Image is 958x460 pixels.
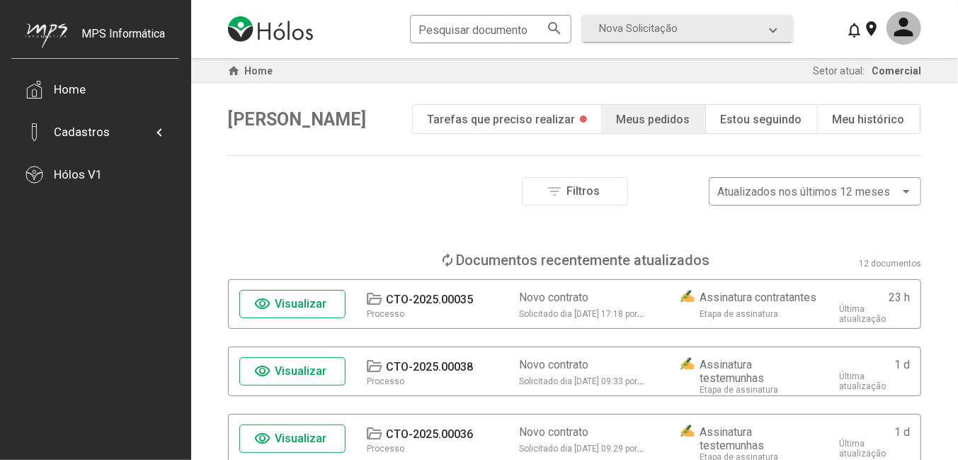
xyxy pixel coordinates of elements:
mat-icon: search [546,19,563,36]
div: Tarefas que preciso realizar [427,113,575,126]
mat-expansion-panel-header: Cadastros [25,111,165,153]
img: logo-holos.png [228,16,313,42]
div: Assinatura contratantes [700,291,816,304]
mat-icon: filter_list [546,183,563,200]
mat-expansion-panel-header: Nova Solicitação [582,15,793,42]
span: Visualizar [275,297,327,310]
mat-icon: folder_open [365,358,382,375]
mat-icon: visibility [255,430,272,447]
mat-icon: home [225,62,242,79]
button: Visualizar [239,357,346,386]
div: Novo contrato [519,291,588,304]
span: Atualizados nos últimos 12 meses [717,185,890,198]
div: Última atualização [839,439,910,459]
div: Meu histórico [832,113,904,126]
div: CTO-2025.00038 [386,360,473,374]
div: 1 d [894,358,910,371]
div: CTO-2025.00035 [386,293,473,306]
div: Assinatura testemunhas [700,425,818,452]
div: Processo [367,376,404,386]
span: Visualizar [275,364,327,378]
span: Comercial [872,65,921,77]
span: Home [244,65,273,77]
div: MPS Informática [81,27,165,62]
div: Última atualização [839,304,910,324]
div: Estou seguindo [720,113,802,126]
button: Visualizar [239,425,346,453]
mat-icon: loop [440,252,457,269]
mat-icon: folder_open [365,291,382,308]
img: mps-image-cropped.png [25,23,67,49]
span: [PERSON_NAME] [228,109,366,130]
button: Filtros [522,177,628,206]
div: Cadastros [54,125,110,139]
span: Nova Solicitação [599,22,678,35]
mat-icon: visibility [255,296,272,313]
div: Novo contrato [519,425,588,439]
div: Novo contrato [519,358,588,371]
div: Hólos V1 [54,167,103,181]
div: 1 d [894,425,910,439]
mat-icon: visibility [255,363,272,380]
div: Assinatura testemunhas [700,358,818,385]
div: Documentos recentemente atualizados [457,252,710,269]
div: 12 documentos [859,259,921,269]
div: Home [54,82,86,96]
div: Meus pedidos [616,113,690,126]
div: 23 h [889,291,910,304]
button: Visualizar [239,290,346,318]
mat-icon: location_on [862,20,879,37]
div: Processo [367,444,404,454]
div: CTO-2025.00036 [386,427,473,441]
div: Etapa de assinatura [700,309,778,319]
span: Filtros [566,184,600,198]
span: Setor atual: [813,65,865,77]
mat-icon: folder_open [365,425,382,442]
div: Última atualização [839,371,910,391]
span: Visualizar [275,432,327,445]
div: Processo [367,309,404,319]
div: Etapa de assinatura [700,385,778,395]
